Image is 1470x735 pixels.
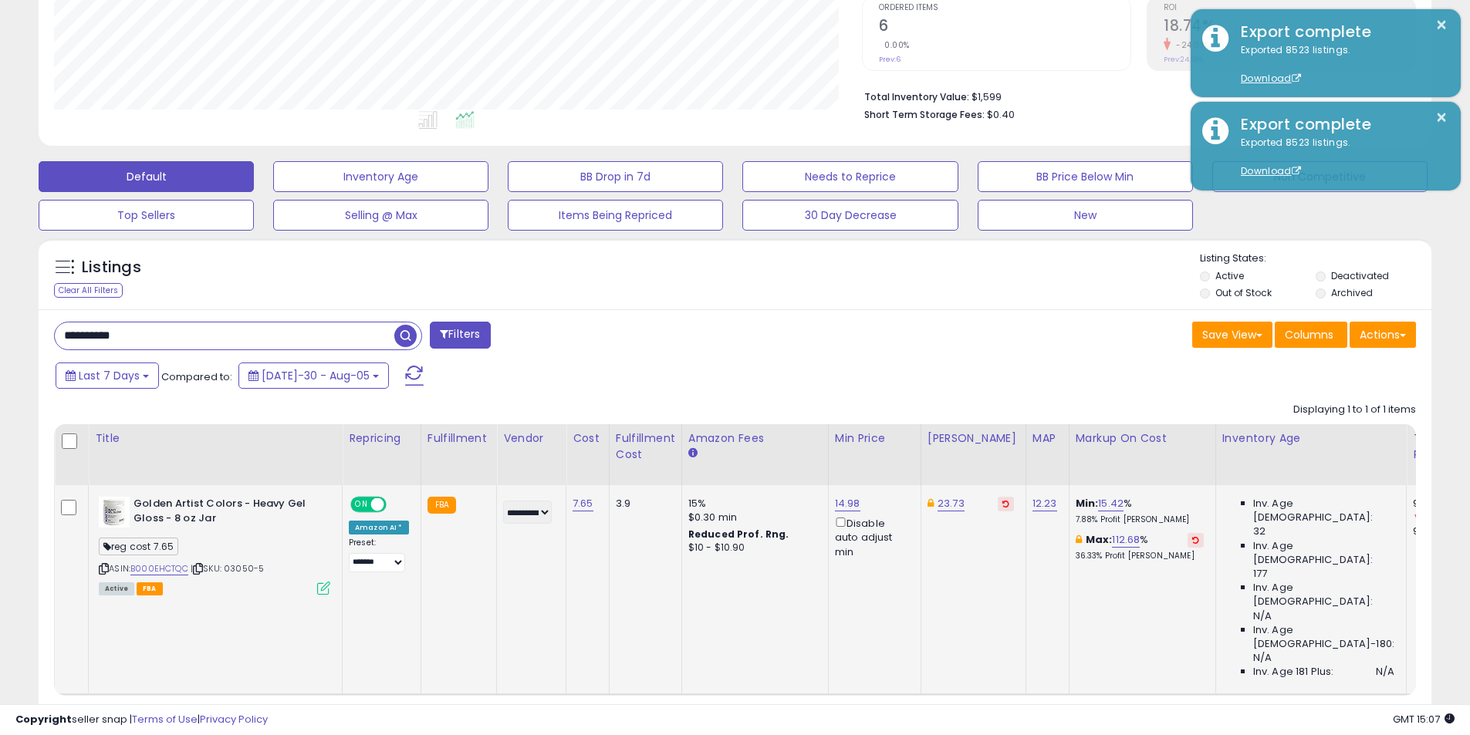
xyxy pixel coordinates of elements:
[573,430,603,447] div: Cost
[688,497,816,511] div: 15%
[1241,164,1301,177] a: Download
[15,712,72,727] strong: Copyright
[1171,39,1210,51] small: -24.07%
[1229,113,1449,136] div: Export complete
[1098,496,1124,511] a: 15.42
[1076,430,1209,447] div: Markup on Cost
[1032,496,1057,511] a: 12.23
[39,161,254,192] button: Default
[1192,322,1272,348] button: Save View
[1229,43,1449,86] div: Exported 8523 listings.
[1253,524,1266,538] span: 32
[262,368,370,383] span: [DATE]-30 - Aug-05
[1076,533,1204,561] div: %
[384,498,409,511] span: OFF
[1200,251,1431,266] p: Listing States:
[56,362,159,389] button: Last 7 Days
[573,496,593,511] a: 7.65
[99,538,178,555] span: reg cost 7.65
[1164,4,1415,12] span: ROI
[688,511,816,524] div: $0.30 min
[879,39,910,51] small: 0.00%
[1435,15,1448,35] button: ×
[1293,403,1416,417] div: Displaying 1 to 1 of 1 items
[864,86,1404,105] li: $1,599
[95,430,336,447] div: Title
[430,322,490,349] button: Filters
[99,497,330,593] div: ASIN:
[427,497,456,514] small: FBA
[508,200,723,231] button: Items Being Repriced
[742,200,958,231] button: 30 Day Decrease
[15,713,268,727] div: seller snap | |
[1253,623,1394,651] span: Inv. Age [DEMOGRAPHIC_DATA]-180:
[137,582,163,595] span: FBA
[82,257,141,278] h5: Listings
[99,582,134,595] span: All listings currently available for purchase on Amazon
[39,200,254,231] button: Top Sellers
[503,430,559,447] div: Vendor
[1164,17,1415,38] h2: 18.74%
[1164,55,1204,64] small: Prev: 24.68%
[497,424,566,485] th: CSV column name: cust_attr_2_Vendor
[879,4,1130,12] span: Ordered Items
[742,161,958,192] button: Needs to Reprice
[978,200,1193,231] button: New
[1086,532,1113,547] b: Max:
[1222,430,1400,447] div: Inventory Age
[1331,286,1373,299] label: Archived
[864,90,969,103] b: Total Inventory Value:
[273,200,488,231] button: Selling @ Max
[1413,430,1469,463] div: Total Rev.
[1253,581,1394,609] span: Inv. Age [DEMOGRAPHIC_DATA]:
[616,430,675,463] div: Fulfillment Cost
[1076,497,1204,525] div: %
[238,362,389,389] button: [DATE]-30 - Aug-05
[349,538,409,572] div: Preset:
[130,562,188,575] a: B000EHCTQC
[864,108,985,121] b: Short Term Storage Fees:
[835,430,914,447] div: Min Price
[349,521,409,534] div: Amazon AI *
[688,528,789,541] b: Reduced Prof. Rng.
[1076,496,1099,511] b: Min:
[191,562,264,575] span: | SKU: 03050-5
[99,497,130,528] img: 41G2eGJvfTL._SL40_.jpg
[1275,322,1347,348] button: Columns
[978,161,1193,192] button: BB Price Below Min
[928,430,1019,447] div: [PERSON_NAME]
[133,497,321,529] b: Golden Artist Colors - Heavy Gel Gloss - 8 oz Jar
[1350,322,1416,348] button: Actions
[273,161,488,192] button: Inventory Age
[1253,497,1394,524] span: Inv. Age [DEMOGRAPHIC_DATA]:
[349,430,414,447] div: Repricing
[352,498,371,511] span: ON
[427,430,490,447] div: Fulfillment
[161,369,232,384] span: Compared to:
[835,496,860,511] a: 14.98
[1241,72,1301,85] a: Download
[1253,609,1272,623] span: N/A
[1229,21,1449,43] div: Export complete
[879,17,1130,38] h2: 6
[1069,424,1215,485] th: The percentage added to the cost of goods (COGS) that forms the calculator for Min & Max prices.
[1229,136,1449,179] div: Exported 8523 listings.
[688,430,822,447] div: Amazon Fees
[1076,551,1204,561] p: 36.33% Profit [PERSON_NAME]
[1376,665,1394,679] span: N/A
[132,712,198,727] a: Terms of Use
[616,497,670,511] div: 3.9
[1253,651,1272,665] span: N/A
[79,368,140,383] span: Last 7 Days
[1253,539,1394,567] span: Inv. Age [DEMOGRAPHIC_DATA]:
[1253,665,1334,679] span: Inv. Age 181 Plus:
[508,161,723,192] button: BB Drop in 7d
[938,496,965,511] a: 23.73
[1032,430,1063,447] div: MAP
[1076,514,1204,525] p: 7.88% Profit [PERSON_NAME]
[835,514,909,559] div: Disable auto adjust min
[54,283,123,298] div: Clear All Filters
[1215,286,1272,299] label: Out of Stock
[1253,567,1267,581] span: 177
[688,447,698,460] small: Amazon Fees.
